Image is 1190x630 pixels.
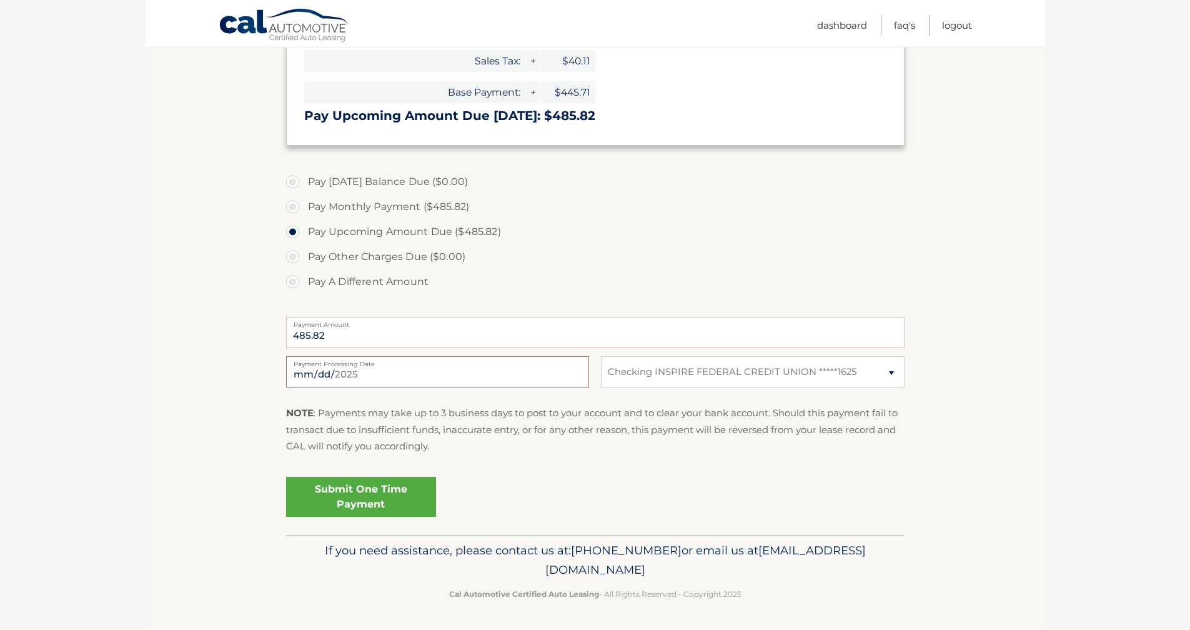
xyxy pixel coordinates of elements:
label: Pay [DATE] Balance Due ($0.00) [286,169,905,194]
label: Pay Monthly Payment ($485.82) [286,194,905,219]
label: Payment Amount [286,317,905,327]
span: $40.11 [539,50,595,72]
a: Cal Automotive [219,8,350,44]
span: + [526,50,538,72]
p: If you need assistance, please contact us at: or email us at [294,541,896,581]
span: Sales Tax: [304,50,525,72]
span: Base Payment: [304,81,525,103]
label: Pay A Different Amount [286,269,905,294]
p: - All Rights Reserved - Copyright 2025 [294,587,896,601]
strong: NOTE [286,407,314,419]
span: $445.71 [539,81,595,103]
strong: Cal Automotive Certified Auto Leasing [449,589,599,599]
a: Submit One Time Payment [286,477,436,517]
a: Logout [942,15,972,36]
input: Payment Date [286,356,589,387]
input: Payment Amount [286,317,905,348]
span: [PHONE_NUMBER] [571,543,682,557]
label: Pay Other Charges Due ($0.00) [286,244,905,269]
a: Dashboard [817,15,867,36]
a: FAQ's [894,15,915,36]
label: Pay Upcoming Amount Due ($485.82) [286,219,905,244]
p: : Payments may take up to 3 business days to post to your account and to clear your bank account.... [286,405,905,454]
h3: Pay Upcoming Amount Due [DATE]: $485.82 [304,108,886,124]
span: + [526,81,538,103]
label: Payment Processing Date [286,356,589,366]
